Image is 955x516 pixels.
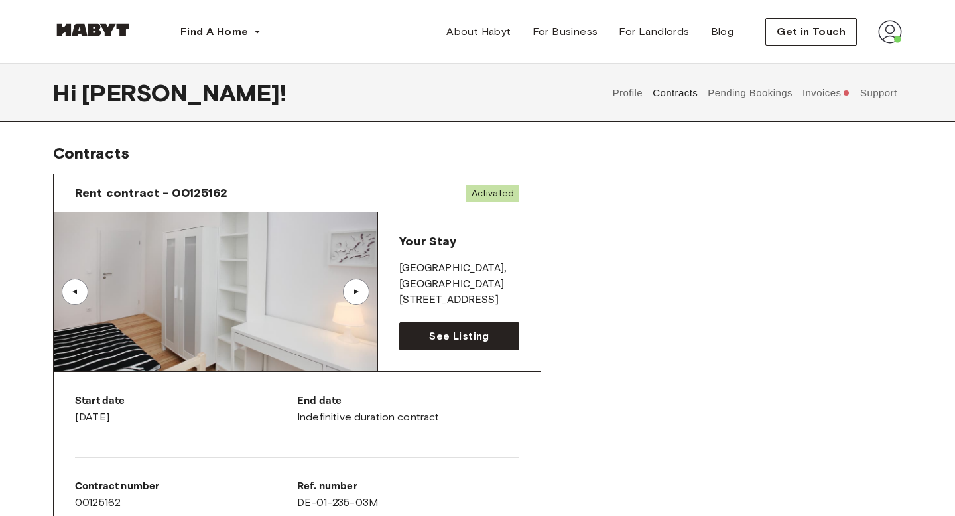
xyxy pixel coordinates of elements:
p: End date [297,393,519,409]
span: For Business [533,24,598,40]
p: Start date [75,393,297,409]
p: [STREET_ADDRESS] [399,292,519,308]
img: Habyt [53,23,133,36]
p: Contract number [75,479,297,495]
button: Profile [611,64,645,122]
span: Contracts [53,143,129,162]
a: See Listing [399,322,519,350]
button: Get in Touch [765,18,857,46]
a: Blog [700,19,745,45]
span: Activated [466,185,519,202]
span: For Landlords [619,24,689,40]
span: [PERSON_NAME] ! [82,79,286,107]
span: Blog [711,24,734,40]
span: Hi [53,79,82,107]
span: About Habyt [446,24,511,40]
a: For Landlords [608,19,700,45]
button: Contracts [651,64,700,122]
button: Invoices [800,64,852,122]
button: Find A Home [170,19,272,45]
p: [GEOGRAPHIC_DATA] , [GEOGRAPHIC_DATA] [399,261,519,292]
img: Image of the room [54,212,377,371]
span: See Listing [429,328,489,344]
button: Support [858,64,899,122]
p: Ref. number [297,479,519,495]
span: Your Stay [399,234,456,249]
div: 00125162 [75,479,297,511]
div: Indefinitive duration contract [297,393,519,425]
span: Get in Touch [777,24,846,40]
span: Rent contract - 00125162 [75,185,228,201]
span: Find A Home [180,24,248,40]
div: user profile tabs [607,64,902,122]
a: For Business [522,19,609,45]
a: About Habyt [436,19,521,45]
div: ▲ [350,288,363,296]
button: Pending Bookings [706,64,795,122]
img: avatar [878,20,902,44]
div: [DATE] [75,393,297,425]
div: ▲ [68,288,82,296]
div: DE-01-235-03M [297,479,519,511]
